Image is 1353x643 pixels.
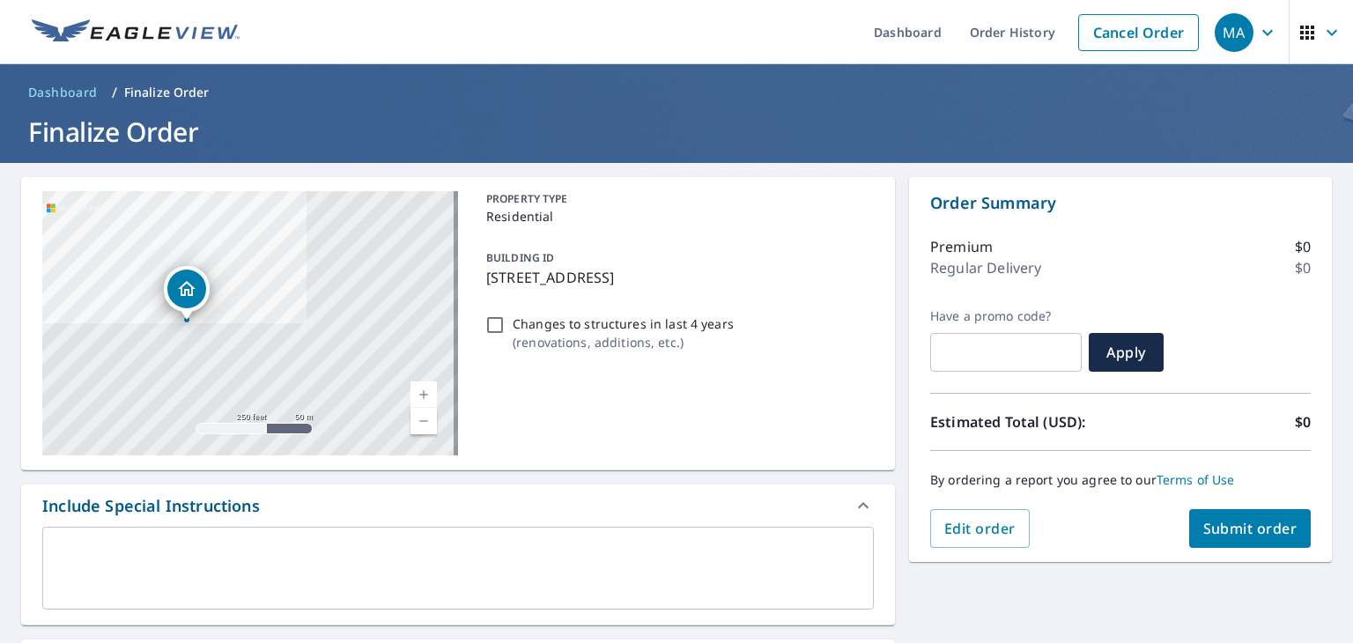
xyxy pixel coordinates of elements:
div: MA [1215,13,1253,52]
li: / [112,82,117,103]
a: Terms of Use [1157,471,1235,488]
p: Regular Delivery [930,257,1041,278]
button: Apply [1089,333,1164,372]
a: Dashboard [21,78,105,107]
a: Cancel Order [1078,14,1199,51]
p: $0 [1295,257,1311,278]
p: $0 [1295,411,1311,432]
p: $0 [1295,236,1311,257]
a: Current Level 17, Zoom Out [410,408,437,434]
p: PROPERTY TYPE [486,191,867,207]
nav: breadcrumb [21,78,1332,107]
p: Finalize Order [124,84,210,101]
p: By ordering a report you agree to our [930,472,1311,488]
button: Edit order [930,509,1030,548]
p: BUILDING ID [486,250,554,265]
img: EV Logo [32,19,240,46]
a: Current Level 17, Zoom In [410,381,437,408]
span: Dashboard [28,84,98,101]
p: ( renovations, additions, etc. ) [513,333,734,351]
span: Apply [1103,343,1150,362]
p: Order Summary [930,191,1311,215]
span: Submit order [1203,519,1298,538]
p: Changes to structures in last 4 years [513,314,734,333]
div: Dropped pin, building 1, Residential property, 11050 Dry Stone Dr Huntersville, NC 28078 [164,266,210,321]
p: Residential [486,207,867,225]
label: Have a promo code? [930,308,1082,324]
button: Submit order [1189,509,1312,548]
div: Include Special Instructions [42,494,260,518]
span: Edit order [944,519,1016,538]
div: Include Special Instructions [21,484,895,527]
p: Premium [930,236,993,257]
p: Estimated Total (USD): [930,411,1120,432]
p: [STREET_ADDRESS] [486,267,867,288]
h1: Finalize Order [21,114,1332,150]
